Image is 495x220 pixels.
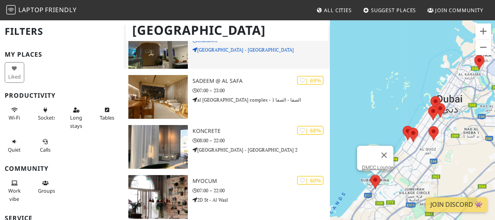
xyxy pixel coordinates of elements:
[475,23,491,39] button: Zoom in
[5,165,119,172] h3: Community
[18,5,44,14] span: Laptop
[100,114,114,121] span: Work-friendly tables
[6,5,16,14] img: LaptopFriendly
[8,146,21,153] span: Quiet
[297,126,324,135] div: | 68%
[193,87,330,94] p: 07:00 – 23:00
[362,165,394,170] a: DMCC Lounge
[5,177,24,205] button: Work vibe
[97,104,117,124] button: Tables
[375,146,394,165] button: Close
[193,96,330,104] p: al [GEOGRAPHIC_DATA] complex - الصفا - الصفا 1
[70,114,82,129] span: Long stays
[124,125,330,169] a: KONCRETE | 68% KONCRETE 08:00 – 22:00 [GEOGRAPHIC_DATA] - [GEOGRAPHIC_DATA] 2
[36,177,55,197] button: Groups
[38,187,55,194] span: Group tables
[435,7,483,14] span: Join Community
[38,114,56,121] span: Power sockets
[128,75,188,119] img: Sadeem @ Al Safa
[9,114,20,121] span: Stable Wi-Fi
[426,197,487,212] a: Join Discord 👾
[124,75,330,119] a: Sadeem @ Al Safa | 69% Sadeem @ Al Safa 07:00 – 23:00 al [GEOGRAPHIC_DATA] complex - الصفا - الصفا 1
[126,20,328,41] h1: [GEOGRAPHIC_DATA]
[36,135,55,156] button: Calls
[193,128,330,134] h3: KONCRETE
[128,125,188,169] img: KONCRETE
[424,3,486,17] a: Join Community
[193,146,330,154] p: [GEOGRAPHIC_DATA] - [GEOGRAPHIC_DATA] 2
[297,176,324,185] div: | 60%
[193,196,330,204] p: 2D St - Al Wasl
[36,104,55,124] button: Sockets
[6,4,77,17] a: LaptopFriendly LaptopFriendly
[371,7,416,14] span: Suggest Places
[324,7,352,14] span: All Cities
[40,146,50,153] span: Video/audio calls
[124,175,330,219] a: Myocum | 60% Myocum 07:00 – 22:00 2D St - Al Wasl
[297,76,324,85] div: | 69%
[193,187,330,194] p: 07:00 – 22:00
[193,137,330,144] p: 08:00 – 22:00
[5,20,119,43] h2: Filters
[5,135,24,156] button: Quiet
[8,187,21,202] span: People working
[45,5,76,14] span: Friendly
[193,178,330,184] h3: Myocum
[5,104,24,124] button: Wi-Fi
[313,3,355,17] a: All Cities
[193,78,330,84] h3: Sadeem @ Al Safa
[475,39,491,55] button: Zoom out
[128,175,188,219] img: Myocum
[5,92,119,99] h3: Productivity
[360,3,419,17] a: Suggest Places
[67,104,86,132] button: Long stays
[5,51,119,58] h3: My Places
